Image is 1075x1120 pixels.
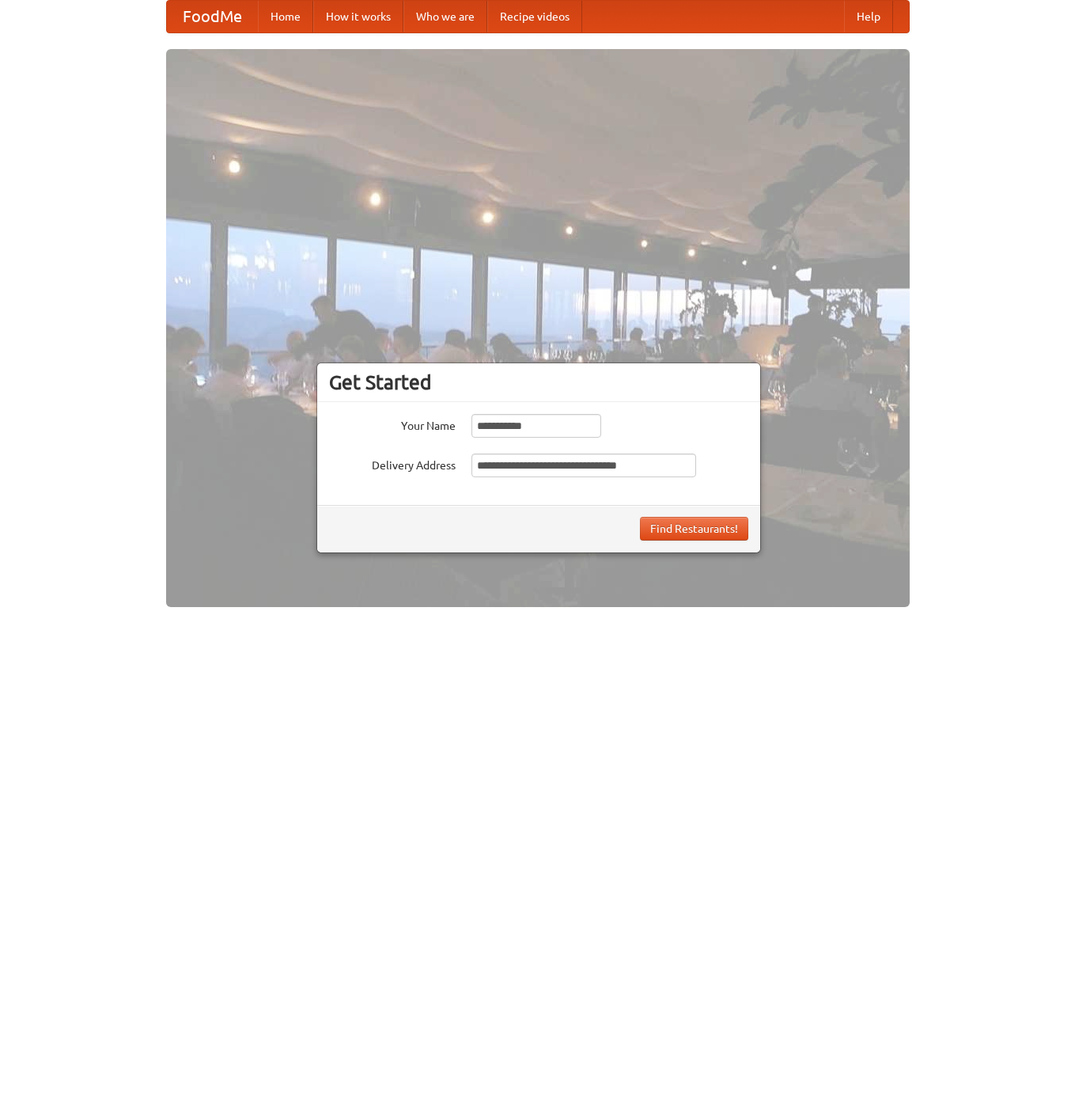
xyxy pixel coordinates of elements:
label: Delivery Address [329,454,456,473]
a: How it works [313,1,403,32]
a: FoodMe [167,1,258,32]
a: Recipe videos [487,1,582,32]
a: Who we are [403,1,487,32]
a: Home [258,1,313,32]
button: Find Restaurants! [640,517,748,541]
h3: Get Started [329,370,748,394]
label: Your Name [329,414,456,434]
a: Help [844,1,893,32]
